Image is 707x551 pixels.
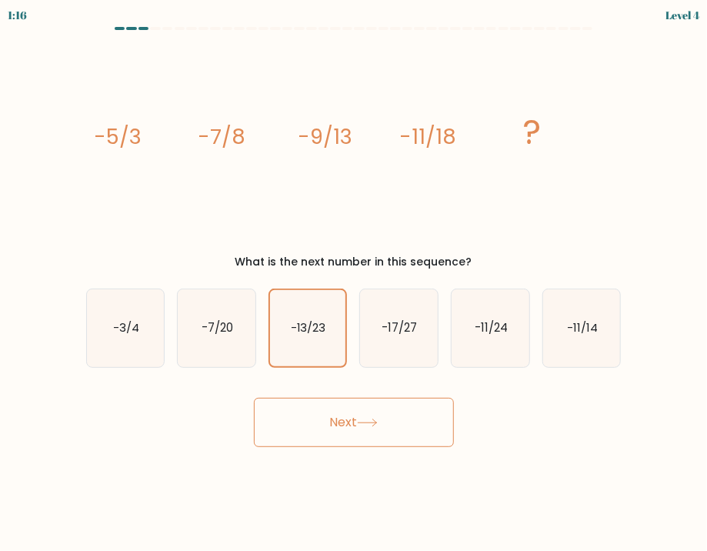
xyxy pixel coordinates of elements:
div: Level 4 [665,7,699,23]
text: -13/23 [292,320,326,336]
div: 1:16 [8,7,27,23]
tspan: -11/18 [399,122,456,151]
tspan: -9/13 [297,122,352,151]
text: -11/14 [567,319,598,336]
tspan: -5/3 [94,122,142,151]
text: -17/27 [382,319,418,336]
div: What is the next number in this sequence? [95,254,612,270]
text: -3/4 [113,319,139,336]
tspan: ? [522,108,541,156]
text: -11/24 [475,319,508,336]
button: Next [254,398,454,447]
tspan: -7/8 [197,122,245,151]
text: -7/20 [202,319,233,336]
